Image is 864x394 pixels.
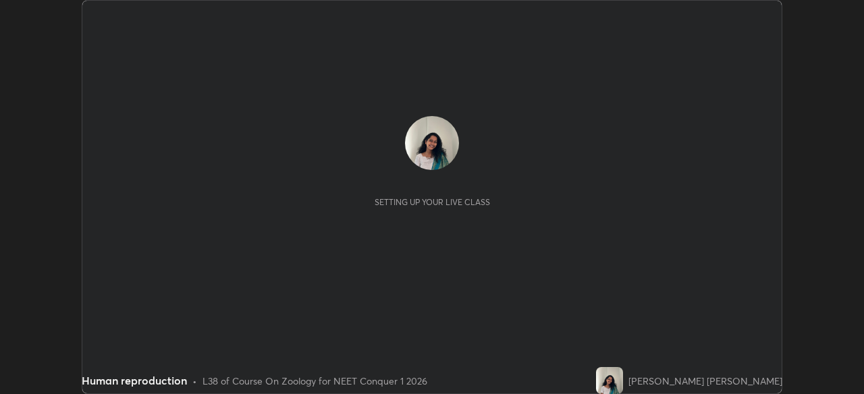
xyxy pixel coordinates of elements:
div: Human reproduction [82,372,187,389]
img: 2317e273f1c643999b4eeefaed3dd830.jpg [596,367,623,394]
div: Setting up your live class [375,197,490,207]
img: 2317e273f1c643999b4eeefaed3dd830.jpg [405,116,459,170]
div: [PERSON_NAME] [PERSON_NAME] [628,374,782,388]
div: L38 of Course On Zoology for NEET Conquer 1 2026 [202,374,427,388]
div: • [192,374,197,388]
